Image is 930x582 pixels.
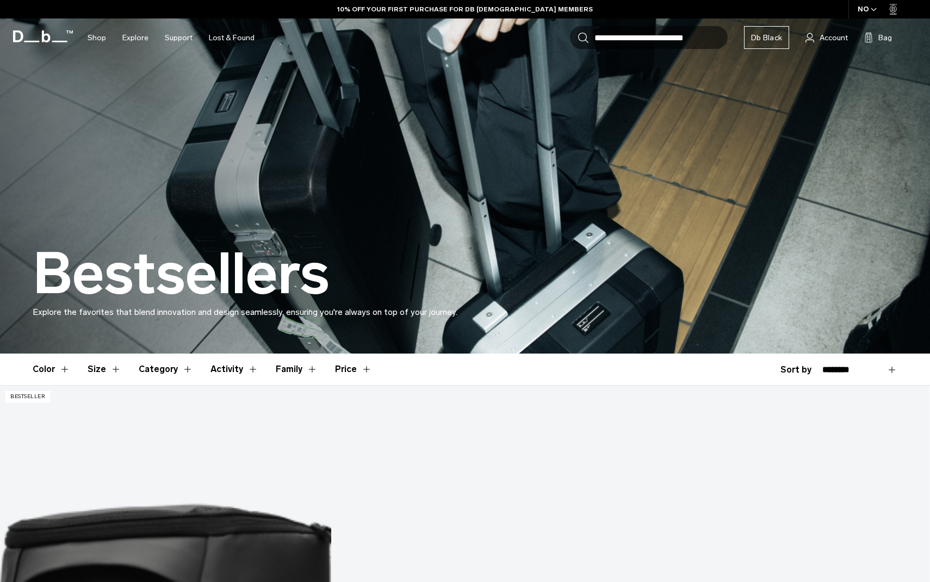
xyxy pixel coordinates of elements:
button: Toggle Filter [210,354,258,385]
span: Bag [878,32,892,44]
h1: Bestsellers [33,243,330,306]
a: Lost & Found [209,18,255,57]
a: Account [805,31,848,44]
button: Toggle Filter [33,354,70,385]
button: Toggle Price [335,354,372,385]
a: Shop [88,18,106,57]
p: Bestseller [5,391,50,403]
a: Explore [122,18,148,57]
a: Db Black [744,26,789,49]
button: Bag [864,31,892,44]
span: Account [820,32,848,44]
button: Toggle Filter [139,354,193,385]
span: Explore the favorites that blend innovation and design seamlessly, ensuring you're always on top ... [33,307,457,317]
nav: Main Navigation [79,18,263,57]
button: Toggle Filter [88,354,121,385]
a: Support [165,18,193,57]
button: Toggle Filter [276,354,318,385]
a: 10% OFF YOUR FIRST PURCHASE FOR DB [DEMOGRAPHIC_DATA] MEMBERS [337,4,593,14]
